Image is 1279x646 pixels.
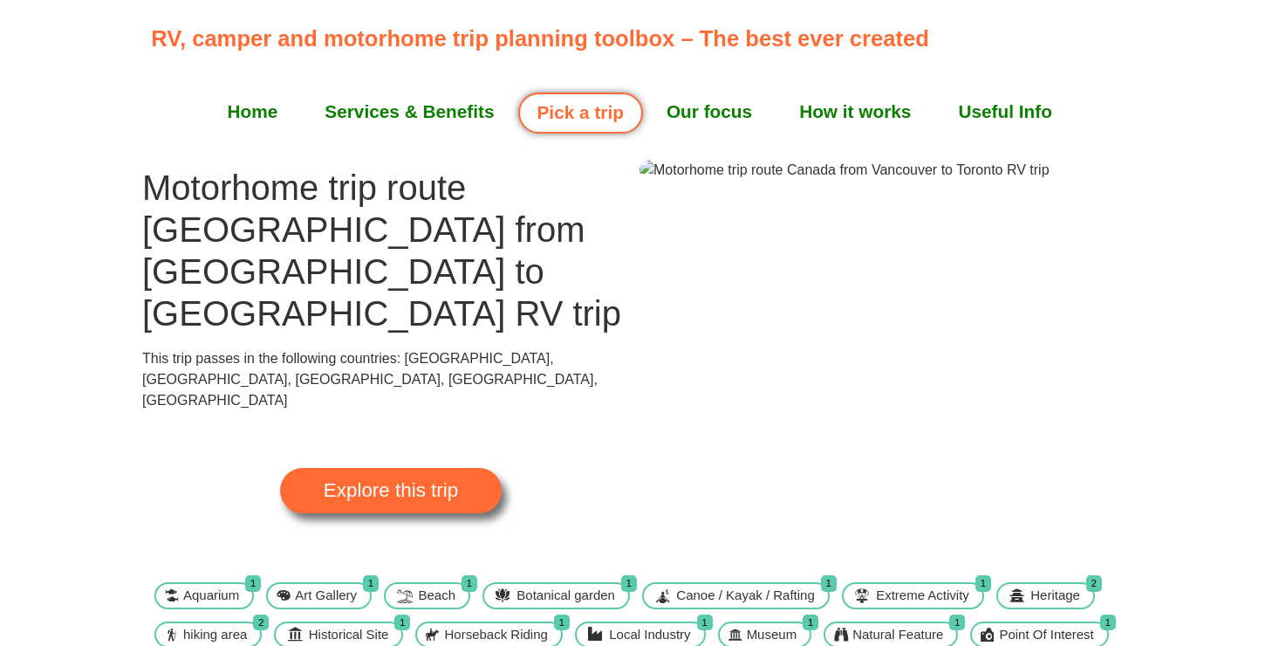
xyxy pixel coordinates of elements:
span: Canoe / Kayak / Rafting [672,586,818,606]
span: Historical Site [304,625,393,645]
a: How it works [776,90,934,134]
a: Home [204,90,302,134]
span: Extreme Activity [872,586,974,606]
span: 1 [363,575,379,592]
p: RV, camper and motorhome trip planning toolbox – The best ever created [151,22,1138,55]
span: Aquarium [179,586,243,606]
a: Our focus [643,90,776,134]
span: Explore this trip [324,481,458,500]
span: 1 [394,615,410,631]
span: Museum [742,625,802,645]
span: 1 [621,575,637,592]
span: 1 [245,575,261,592]
span: Heritage [1026,586,1084,606]
nav: Menu [151,90,1128,134]
span: 1 [821,575,837,592]
span: 1 [462,575,477,592]
span: Art Gallery [291,586,361,606]
span: Botanical garden [512,586,619,606]
a: Pick a trip [518,93,643,134]
h1: Motorhome trip route [GEOGRAPHIC_DATA] from [GEOGRAPHIC_DATA] to [GEOGRAPHIC_DATA] RV trip [142,167,639,334]
span: hiking area [179,625,251,645]
span: Horseback Riding [440,625,551,645]
a: Explore this trip [280,468,502,513]
a: Services & Benefits [301,90,517,134]
img: Motorhome trip route Canada from Vancouver to Toronto RV trip [639,160,1050,181]
span: 1 [949,615,965,631]
span: Natural Feature [848,625,947,645]
span: 1 [975,575,991,592]
span: Local Industry [605,625,694,645]
a: Useful Info [934,90,1075,134]
span: 1 [554,615,570,631]
span: Beach [414,586,460,606]
span: 1 [803,615,818,631]
span: 1 [697,615,713,631]
span: 2 [253,615,269,631]
span: 1 [1100,615,1116,631]
span: 2 [1086,575,1102,592]
span: Point Of Interest [995,625,1098,645]
span: This trip passes in the following countries: [GEOGRAPHIC_DATA], [GEOGRAPHIC_DATA], [GEOGRAPHIC_DA... [142,351,598,408]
